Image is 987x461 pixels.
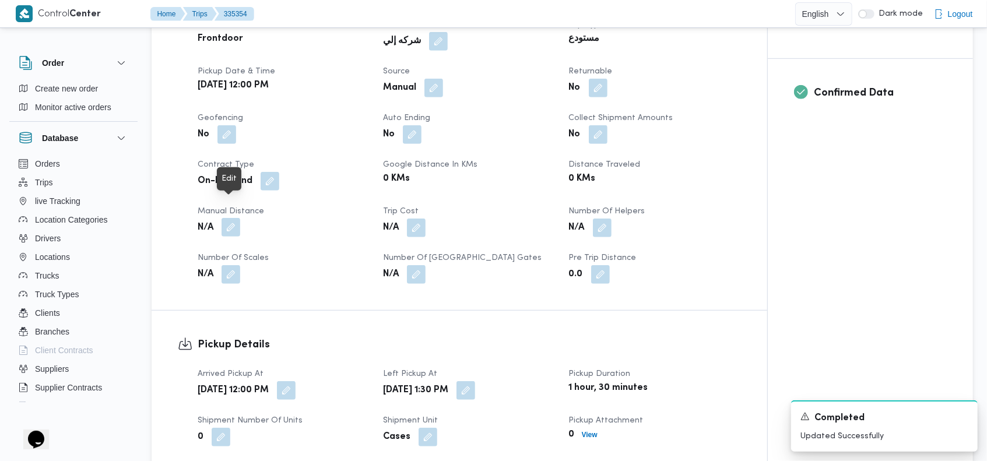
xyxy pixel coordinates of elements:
b: [DATE] 12:00 PM [198,383,269,397]
button: Create new order [14,79,133,98]
span: Drivers [35,231,61,245]
span: Truck Types [35,287,79,301]
iframe: chat widget [12,414,49,449]
span: Source [383,68,410,75]
b: Frontdoor [198,32,243,46]
span: Shipment Unit [383,417,438,424]
span: Google distance in KMs [383,161,477,168]
span: Pre Trip Distance [569,254,637,262]
b: [DATE] 12:00 PM [198,79,269,93]
span: Trip Cost [383,207,419,215]
span: Returnable [569,68,613,75]
b: N/A [198,268,213,281]
span: live Tracking [35,194,80,208]
b: No [383,128,395,142]
button: Database [19,131,128,145]
b: شركه إلي [383,34,421,48]
div: Edit [222,172,237,186]
button: View [577,428,602,442]
span: Number of [GEOGRAPHIC_DATA] Gates [383,254,542,262]
span: Pickup Attachment [569,417,644,424]
span: Auto Ending [383,114,430,122]
b: N/A [383,221,399,235]
span: Branches [35,325,69,339]
span: Pickup date & time [198,68,275,75]
button: Location Categories [14,210,133,229]
span: Supplier Contracts [35,381,102,395]
span: Logout [948,7,973,21]
button: Trucks [14,266,133,285]
button: Locations [14,248,133,266]
b: N/A [198,221,213,235]
div: Notification [800,411,968,425]
p: Updated Successfully [800,430,968,442]
button: Drivers [14,229,133,248]
b: [DATE] 1:30 PM [383,383,448,397]
b: 0 KMs [569,172,596,186]
b: 0 [198,430,203,444]
button: Monitor active orders [14,98,133,117]
button: live Tracking [14,192,133,210]
span: Collect Shipment Amounts [569,114,673,122]
div: Order [9,79,138,121]
b: No [569,81,581,95]
span: Number of Helpers [569,207,645,215]
img: X8yXhbKr1z7QwAAAABJRU5ErkJggg== [16,5,33,22]
span: Locations [35,250,70,264]
button: Devices [14,397,133,416]
b: 1 hour, 30 minutes [569,381,648,395]
button: Branches [14,322,133,341]
h3: Database [42,131,78,145]
b: No [569,128,581,142]
b: Center [70,10,101,19]
div: Database [9,154,138,407]
span: Manual Distance [198,207,264,215]
b: View [582,431,598,439]
b: 0 KMs [383,172,410,186]
button: Supplier Contracts [14,378,133,397]
button: Orders [14,154,133,173]
span: Number of Scales [198,254,269,262]
button: Order [19,56,128,70]
span: Trips [35,175,53,189]
span: Devices [35,399,64,413]
button: Suppliers [14,360,133,378]
span: Contract Type [198,161,254,168]
span: Shipment Number of Units [198,417,303,424]
span: Create new order [35,82,98,96]
span: Orders [35,157,60,171]
h3: Confirmed Data [814,85,947,101]
span: Client Contracts [35,343,93,357]
b: 0 [569,428,575,442]
button: 335354 [215,7,254,21]
h3: Pickup Details [198,337,741,353]
span: Completed [814,411,865,425]
span: Trucks [35,269,59,283]
b: No [198,128,209,142]
b: 0.0 [569,268,583,281]
span: Geofencing [198,114,243,122]
button: Truck Types [14,285,133,304]
h3: Order [42,56,64,70]
span: Left Pickup At [383,370,437,378]
span: Arrived Pickup At [198,370,264,378]
span: Distance Traveled [569,161,641,168]
button: Home [150,7,185,21]
b: N/A [383,268,399,281]
button: Trips [183,7,217,21]
span: Monitor active orders [35,100,111,114]
span: Location Categories [35,213,108,227]
button: Trips [14,173,133,192]
b: Cases [383,430,410,444]
b: مستودع [569,32,600,46]
span: Clients [35,306,60,320]
button: Clients [14,304,133,322]
b: N/A [569,221,585,235]
b: On-Demand [198,174,252,188]
b: Manual [383,81,416,95]
span: Suppliers [35,362,69,376]
span: Pickup Duration [569,370,631,378]
button: Logout [929,2,978,26]
button: Client Contracts [14,341,133,360]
